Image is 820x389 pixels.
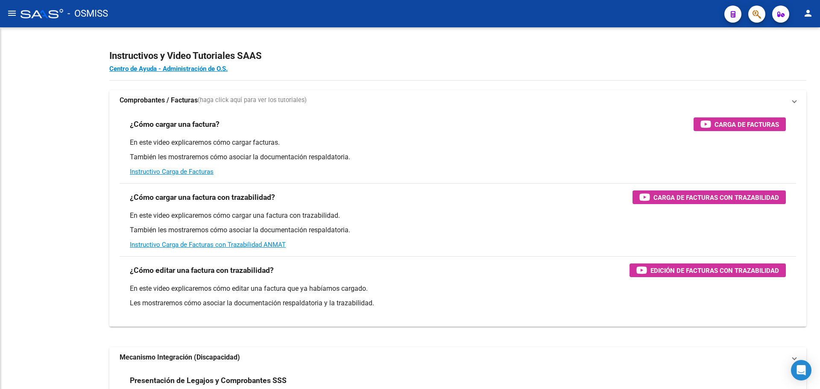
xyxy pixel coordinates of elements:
[7,8,17,18] mat-icon: menu
[694,117,786,131] button: Carga de Facturas
[130,211,786,220] p: En este video explicaremos cómo cargar una factura con trazabilidad.
[198,96,307,105] span: (haga click aquí para ver los tutoriales)
[633,190,786,204] button: Carga de Facturas con Trazabilidad
[120,96,198,105] strong: Comprobantes / Facturas
[109,347,806,368] mat-expansion-panel-header: Mecanismo Integración (Discapacidad)
[650,265,779,276] span: Edición de Facturas con Trazabilidad
[130,284,786,293] p: En este video explicaremos cómo editar una factura que ya habíamos cargado.
[130,152,786,162] p: También les mostraremos cómo asociar la documentación respaldatoria.
[130,264,274,276] h3: ¿Cómo editar una factura con trazabilidad?
[67,4,108,23] span: - OSMISS
[130,225,786,235] p: También les mostraremos cómo asociar la documentación respaldatoria.
[109,111,806,327] div: Comprobantes / Facturas(haga click aquí para ver los tutoriales)
[630,263,786,277] button: Edición de Facturas con Trazabilidad
[120,353,240,362] strong: Mecanismo Integración (Discapacidad)
[130,241,286,249] a: Instructivo Carga de Facturas con Trazabilidad ANMAT
[109,90,806,111] mat-expansion-panel-header: Comprobantes / Facturas(haga click aquí para ver los tutoriales)
[791,360,811,380] div: Open Intercom Messenger
[803,8,813,18] mat-icon: person
[130,138,786,147] p: En este video explicaremos cómo cargar facturas.
[109,48,806,64] h2: Instructivos y Video Tutoriales SAAS
[130,298,786,308] p: Les mostraremos cómo asociar la documentación respaldatoria y la trazabilidad.
[109,65,228,73] a: Centro de Ayuda - Administración de O.S.
[130,191,275,203] h3: ¿Cómo cargar una factura con trazabilidad?
[130,374,287,386] h3: Presentación de Legajos y Comprobantes SSS
[715,119,779,130] span: Carga de Facturas
[130,118,220,130] h3: ¿Cómo cargar una factura?
[130,168,214,175] a: Instructivo Carga de Facturas
[653,192,779,203] span: Carga de Facturas con Trazabilidad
